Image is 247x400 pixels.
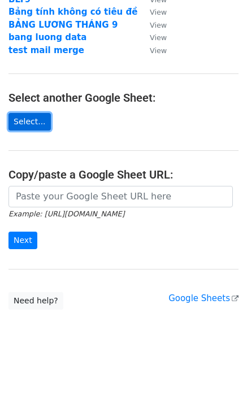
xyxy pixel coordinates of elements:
a: bang luong data [8,32,86,42]
a: test mail merge [8,45,84,55]
div: Tiện ích trò chuyện [190,346,247,400]
a: View [138,32,167,42]
a: Bảng tính không có tiêu đề [8,7,137,17]
a: Google Sheets [168,293,239,303]
a: BẢNG LƯƠNG THÁNG 9 [8,20,118,30]
input: Next [8,232,37,249]
a: View [138,45,167,55]
iframe: Chat Widget [190,346,247,400]
small: View [150,46,167,55]
h4: Copy/paste a Google Sheet URL: [8,168,239,181]
a: View [138,7,167,17]
h4: Select another Google Sheet: [8,91,239,105]
input: Paste your Google Sheet URL here [8,186,233,207]
small: View [150,21,167,29]
a: View [138,20,167,30]
a: Select... [8,113,51,131]
a: Need help? [8,292,63,310]
small: Example: [URL][DOMAIN_NAME] [8,210,124,218]
small: View [150,8,167,16]
small: View [150,33,167,42]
